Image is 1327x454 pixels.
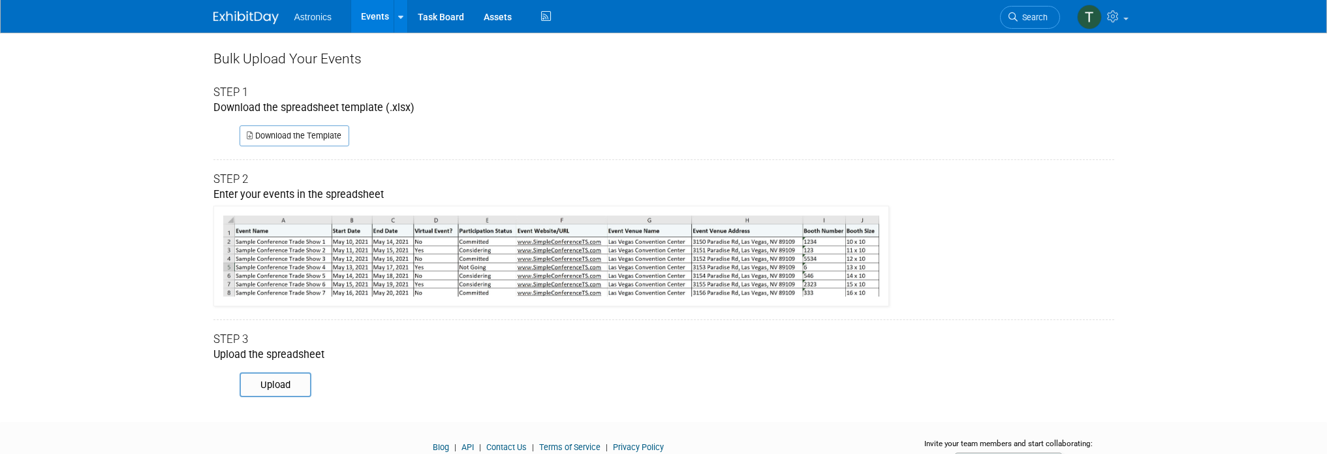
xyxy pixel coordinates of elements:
[213,11,279,24] img: ExhibitDay
[213,49,1114,69] div: Bulk Upload Your Events
[213,172,1114,187] div: Step 2
[476,442,484,452] span: |
[213,332,1114,348] div: Step 3
[613,442,664,452] a: Privacy Policy
[1018,12,1048,22] span: Search
[529,442,537,452] span: |
[461,442,474,452] a: API
[539,442,601,452] a: Terms of Service
[213,101,1114,116] div: Download the spreadsheet template (.xlsx)
[294,12,332,22] span: Astronics
[240,125,349,146] a: Download the Template
[433,442,449,452] a: Blog
[602,442,611,452] span: |
[213,85,1114,101] div: Step 1
[451,442,460,452] span: |
[213,187,1114,306] div: Enter your events in the spreadsheet
[213,348,1114,363] div: Upload the spreadsheet
[1000,6,1060,29] a: Search
[486,442,527,452] a: Contact Us
[1077,5,1102,29] img: Tiffany Branin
